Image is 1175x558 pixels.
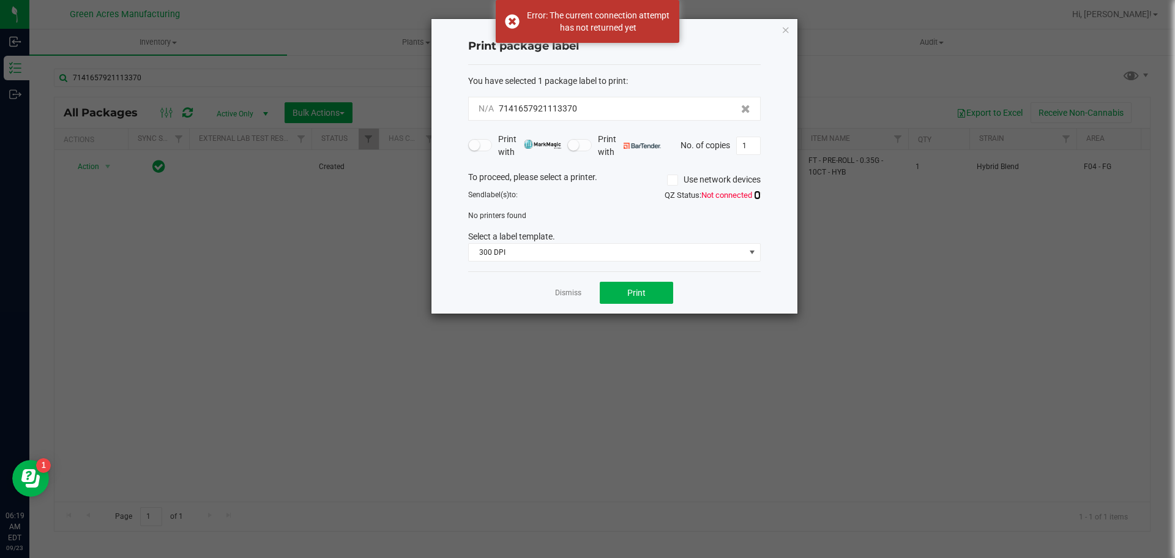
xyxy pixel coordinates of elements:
label: Use network devices [667,173,761,186]
div: : [468,75,761,88]
span: Not connected [701,190,752,200]
span: You have selected 1 package label to print [468,76,626,86]
span: label(s) [485,190,509,199]
span: 7141657921113370 [499,104,577,113]
img: bartender.png [624,143,661,149]
span: No. of copies [681,140,730,149]
span: Send to: [468,190,518,199]
span: 300 DPI [469,244,745,261]
h4: Print package label [468,39,761,55]
a: Dismiss [555,288,581,298]
div: Error: The current connection attempt has not returned yet [526,9,670,34]
span: Print with [498,133,561,159]
span: QZ Status: [665,190,761,200]
div: Select a label template. [459,230,770,243]
span: N/A [479,104,494,113]
button: Print [600,282,673,304]
div: To proceed, please select a printer. [459,171,770,189]
span: Print with [598,133,661,159]
iframe: Resource center unread badge [36,458,51,473]
iframe: Resource center [12,460,49,497]
span: Print [627,288,646,298]
span: No printers found [468,211,526,220]
img: mark_magic_cybra.png [524,140,561,149]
